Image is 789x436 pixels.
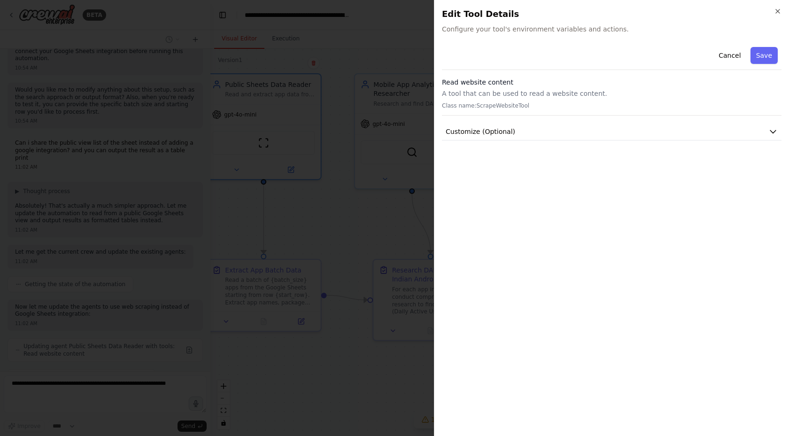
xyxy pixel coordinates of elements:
[442,123,781,140] button: Customize (Optional)
[442,78,781,87] h3: Read website content
[442,89,781,98] p: A tool that can be used to read a website content.
[442,102,781,109] p: Class name: ScrapeWebsiteTool
[713,47,746,64] button: Cancel
[750,47,778,64] button: Save
[442,24,781,34] span: Configure your tool's environment variables and actions.
[446,127,515,136] span: Customize (Optional)
[442,8,781,21] h2: Edit Tool Details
